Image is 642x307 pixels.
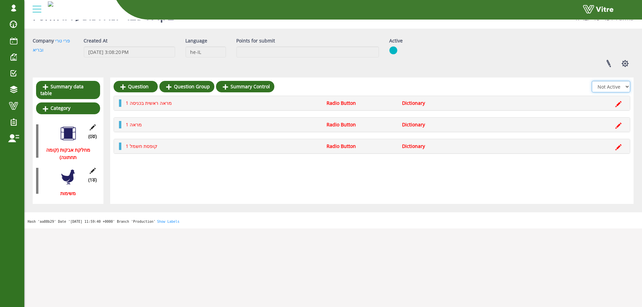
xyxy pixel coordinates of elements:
li: Dictionary [399,99,474,107]
div: מחלקת אבקות (קומה תחתונה) [36,146,95,161]
a: Summary data table [36,81,100,99]
li: Radio Button [323,99,399,107]
li: Dictionary [399,121,474,128]
a: Category [36,102,100,114]
div: משימות [36,190,95,197]
span: 1 מראה [126,121,142,128]
span: 1 מראה ראשית בכניסה [126,100,172,106]
label: Language [185,37,207,44]
span: (1 ) [88,176,97,184]
label: Created At [84,37,108,44]
img: 0e7ad77c-f341-4650-b726-06545345e58d.png [48,1,53,7]
li: Radio Button [323,143,399,150]
label: Points for submit [236,37,275,44]
a: Question [114,81,158,92]
li: Dictionary [399,143,474,150]
span: Hash 'aa88b29' Date '[DATE] 11:59:40 +0000' Branch 'Production' [28,220,155,223]
img: yes [389,46,397,55]
a: Question Group [159,81,214,92]
label: Active [389,37,403,44]
li: Radio Button [323,121,399,128]
label: Company [33,37,54,44]
a: Show Labels [157,220,179,223]
a: Summary Control [216,81,274,92]
span: 1 קופסת חשמל [126,143,157,149]
span: (0 ) [88,133,97,140]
